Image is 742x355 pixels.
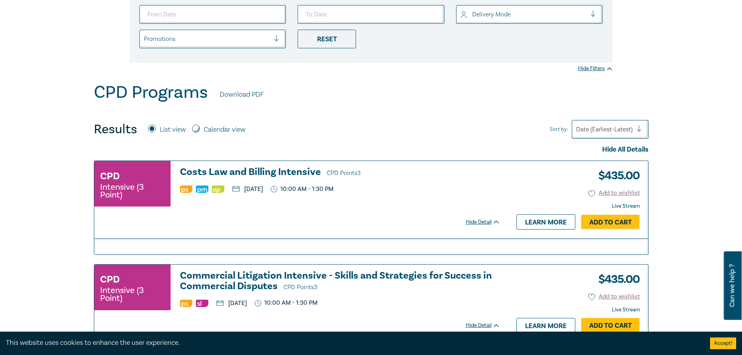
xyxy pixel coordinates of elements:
[139,5,286,24] input: From Date
[298,5,444,24] input: To Date
[466,218,509,226] div: Hide Detail
[180,167,500,178] a: Costs Law and Billing Intensive CPD Points3
[550,125,568,134] span: Sort by:
[460,10,462,19] input: select
[592,167,640,185] h3: $ 435.00
[100,272,120,286] h3: CPD
[516,318,575,333] a: Learn more
[298,30,356,48] div: Reset
[180,270,500,293] a: Commercial Litigation Intensive - Skills and Strategies for Success in Commercial Disputes CPD Po...
[516,214,575,229] a: Learn more
[232,186,263,192] p: [DATE]
[220,90,264,100] a: Download PDF
[576,125,578,134] input: Sort by
[6,338,698,348] div: This website uses cookies to enhance the user experience.
[466,321,509,329] div: Hide Detail
[94,82,208,102] h1: CPD Programs
[94,145,649,155] div: Hide All Details
[100,183,165,199] small: Intensive (3 Point)
[100,169,120,183] h3: CPD
[144,35,145,43] input: select
[327,169,361,177] span: CPD Points 3
[160,125,186,135] label: List view
[588,292,640,301] button: Add to wishlist
[271,185,334,193] p: 10:00 AM - 1:30 PM
[216,300,247,306] p: [DATE]
[592,270,640,288] h3: $ 435.00
[710,337,736,349] button: Accept cookies
[180,185,192,193] img: Professional Skills
[180,270,500,293] h3: Commercial Litigation Intensive - Skills and Strategies for Success in Commercial Disputes
[180,300,192,307] img: Professional Skills
[588,189,640,198] button: Add to wishlist
[728,256,736,315] span: Can we help ?
[196,185,208,193] img: Practice Management & Business Skills
[196,300,208,307] img: Substantive Law
[581,215,640,230] a: Add to Cart
[212,185,224,193] img: Ethics & Professional Responsibility
[578,65,613,72] div: Hide Filters
[612,203,640,210] strong: Live Stream
[180,167,500,178] h3: Costs Law and Billing Intensive
[255,299,318,307] p: 10:00 AM - 1:30 PM
[284,283,317,291] span: CPD Points 3
[94,122,137,137] h4: Results
[581,318,640,333] a: Add to Cart
[100,286,165,302] small: Intensive (3 Point)
[204,125,245,135] label: Calendar view
[612,306,640,313] strong: Live Stream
